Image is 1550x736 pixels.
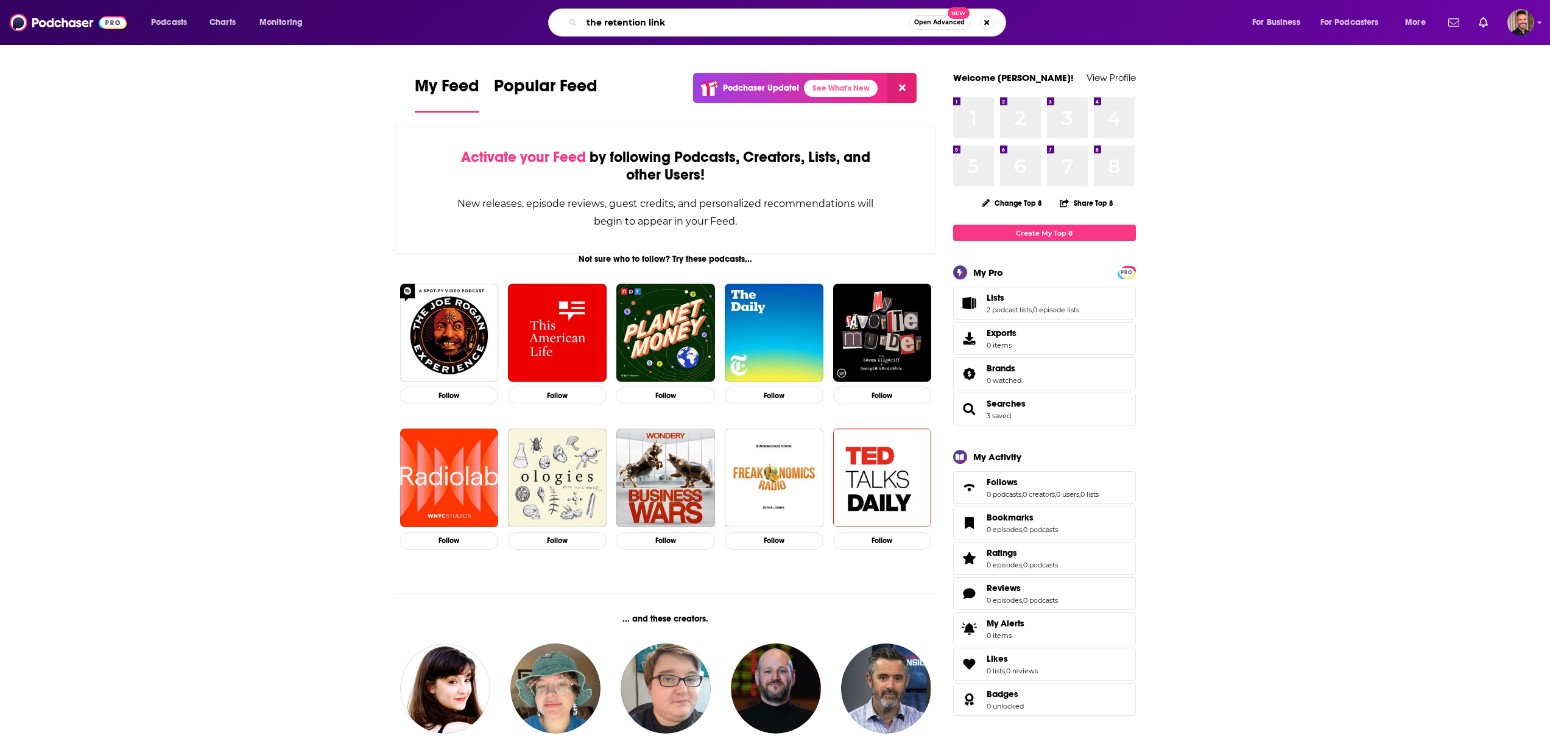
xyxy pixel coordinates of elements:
[1059,191,1114,215] button: Share Top 8
[259,14,303,31] span: Monitoring
[953,648,1136,681] span: Likes
[508,532,607,550] button: Follow
[987,512,1034,523] span: Bookmarks
[582,13,909,32] input: Search podcasts, credits, & more...
[987,512,1058,523] a: Bookmarks
[957,620,982,637] span: My Alerts
[400,643,490,734] img: Klaudia Amenábar
[210,14,236,31] span: Charts
[494,75,597,103] span: Popular Feed
[1022,596,1023,605] span: ,
[957,691,982,708] a: Badges
[957,479,982,496] a: Follows
[841,643,931,734] img: Dave Ross
[1023,490,1055,499] a: 0 creators
[987,490,1021,499] a: 0 podcasts
[953,683,1136,716] span: Badges
[987,583,1058,594] a: Reviews
[1119,267,1134,276] a: PRO
[957,295,982,312] a: Lists
[987,702,1024,710] a: 0 unlocked
[987,596,1022,605] a: 0 episodes
[987,477,1018,488] span: Follows
[987,618,1024,629] span: My Alerts
[833,429,932,527] img: TED Talks Daily
[1006,667,1038,675] a: 0 reviews
[1252,14,1300,31] span: For Business
[974,195,1050,211] button: Change Top 8
[251,13,319,32] button: open menu
[616,387,715,404] button: Follow
[400,387,499,404] button: Follow
[987,292,1004,303] span: Lists
[510,643,601,734] img: Ollie Phresh
[1244,13,1316,32] button: open menu
[987,477,1099,488] a: Follows
[987,306,1032,314] a: 2 podcast lists
[415,75,479,113] a: My Feed
[973,451,1021,463] div: My Activity
[1405,14,1426,31] span: More
[1023,596,1058,605] a: 0 podcasts
[1087,72,1136,83] a: View Profile
[725,387,823,404] button: Follow
[987,376,1021,385] a: 0 watched
[10,11,127,34] img: Podchaser - Follow, Share and Rate Podcasts
[987,398,1026,409] a: Searches
[616,284,715,382] img: Planet Money
[1055,490,1056,499] span: ,
[1033,306,1079,314] a: 0 episode lists
[957,550,982,567] a: Ratings
[957,656,982,673] a: Likes
[833,532,932,550] button: Follow
[987,689,1024,699] a: Badges
[1032,306,1033,314] span: ,
[395,614,937,624] div: ... and these creators.
[731,643,821,734] img: Wes Reynolds
[987,525,1022,534] a: 0 episodes
[948,7,970,19] span: New
[560,9,1018,37] div: Search podcasts, credits, & more...
[987,653,1038,664] a: Likes
[508,429,607,527] img: Ologies with Alie Ward
[953,225,1136,241] a: Create My Top 8
[202,13,243,32] a: Charts
[1507,9,1534,36] span: Logged in as benmcconaghy
[1312,13,1397,32] button: open menu
[909,15,970,30] button: Open AdvancedNew
[1507,9,1534,36] img: User Profile
[953,72,1074,83] a: Welcome [PERSON_NAME]!
[987,561,1022,569] a: 0 episodes
[987,653,1008,664] span: Likes
[457,149,875,184] div: by following Podcasts, Creators, Lists, and other Users!
[508,387,607,404] button: Follow
[1507,9,1534,36] button: Show profile menu
[508,284,607,382] img: This American Life
[725,429,823,527] a: Freakonomics Radio
[1005,667,1006,675] span: ,
[725,284,823,382] img: The Daily
[953,471,1136,504] span: Follows
[616,532,715,550] button: Follow
[833,387,932,404] button: Follow
[957,585,982,602] a: Reviews
[151,14,187,31] span: Podcasts
[1320,14,1379,31] span: For Podcasters
[494,75,597,113] a: Popular Feed
[1080,490,1099,499] a: 0 lists
[1022,561,1023,569] span: ,
[1023,561,1058,569] a: 0 podcasts
[953,612,1136,645] a: My Alerts
[725,532,823,550] button: Follow
[400,284,499,382] img: The Joe Rogan Experience
[457,195,875,230] div: New releases, episode reviews, guest credits, and personalized recommendations will begin to appe...
[987,689,1018,699] span: Badges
